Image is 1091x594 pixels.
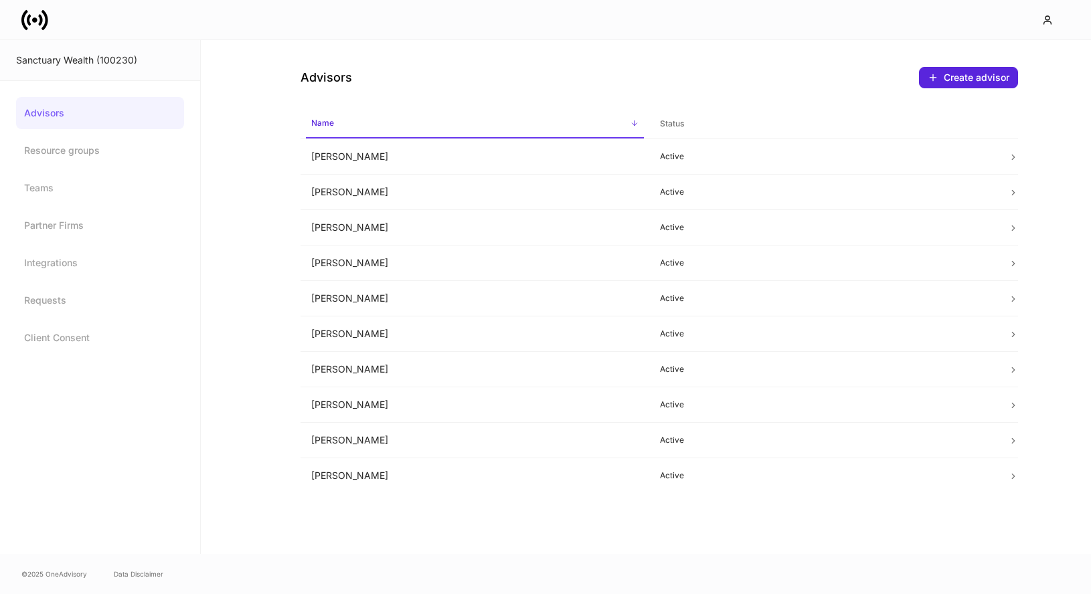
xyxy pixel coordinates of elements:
[301,175,649,210] td: [PERSON_NAME]
[660,364,987,375] p: Active
[301,316,649,352] td: [PERSON_NAME]
[301,245,649,281] td: [PERSON_NAME]
[660,258,987,268] p: Active
[16,209,184,241] a: Partner Firms
[301,387,649,423] td: [PERSON_NAME]
[660,117,684,130] h6: Status
[16,134,184,167] a: Resource groups
[660,470,987,481] p: Active
[114,569,163,579] a: Data Disclaimer
[16,322,184,354] a: Client Consent
[660,222,987,233] p: Active
[660,151,987,162] p: Active
[660,399,987,410] p: Active
[16,284,184,316] a: Requests
[16,247,184,279] a: Integrations
[919,67,1018,88] button: Create advisor
[301,70,352,86] h4: Advisors
[928,72,1009,83] div: Create advisor
[301,281,649,316] td: [PERSON_NAME]
[660,328,987,339] p: Active
[301,139,649,175] td: [PERSON_NAME]
[16,97,184,129] a: Advisors
[301,352,649,387] td: [PERSON_NAME]
[16,54,184,67] div: Sanctuary Wealth (100230)
[660,187,987,197] p: Active
[16,172,184,204] a: Teams
[301,458,649,494] td: [PERSON_NAME]
[301,210,649,245] td: [PERSON_NAME]
[301,423,649,458] td: [PERSON_NAME]
[655,110,993,138] span: Status
[21,569,87,579] span: © 2025 OneAdvisory
[311,116,334,129] h6: Name
[660,293,987,304] p: Active
[306,110,644,138] span: Name
[660,435,987,446] p: Active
